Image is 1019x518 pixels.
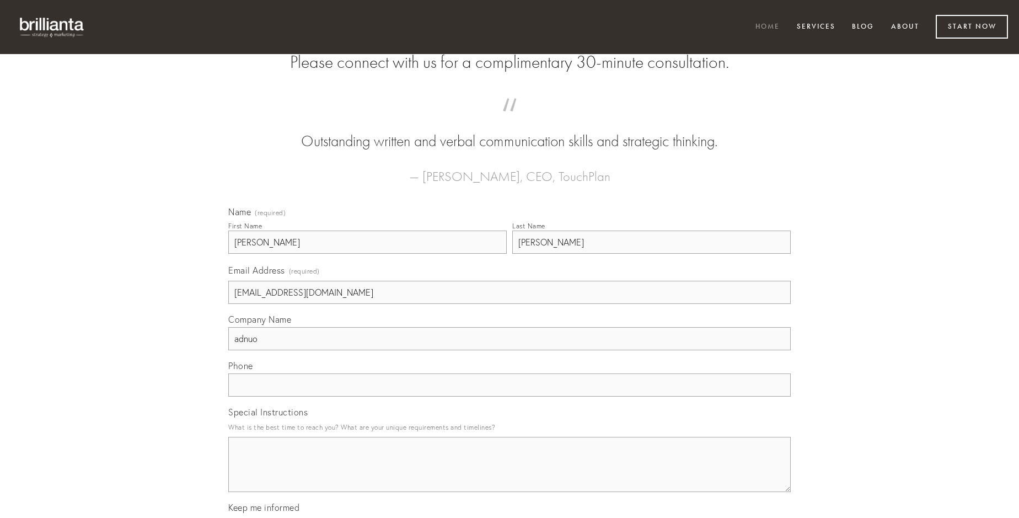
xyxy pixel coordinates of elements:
[228,407,308,418] span: Special Instructions
[289,264,320,279] span: (required)
[228,502,299,513] span: Keep me informed
[512,222,545,230] div: Last Name
[748,18,787,36] a: Home
[845,18,881,36] a: Blog
[228,265,285,276] span: Email Address
[246,152,773,188] figcaption: — [PERSON_NAME], CEO, TouchPlan
[255,210,286,216] span: (required)
[228,206,251,217] span: Name
[246,109,773,152] blockquote: Outstanding written and verbal communication skills and strategic thinking.
[11,11,94,43] img: brillianta - research, strategy, marketing
[228,314,291,325] span: Company Name
[936,15,1008,39] a: Start Now
[228,222,262,230] div: First Name
[790,18,843,36] a: Services
[228,52,791,73] h2: Please connect with us for a complimentary 30-minute consultation.
[228,420,791,435] p: What is the best time to reach you? What are your unique requirements and timelines?
[246,109,773,131] span: “
[228,360,253,371] span: Phone
[884,18,926,36] a: About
